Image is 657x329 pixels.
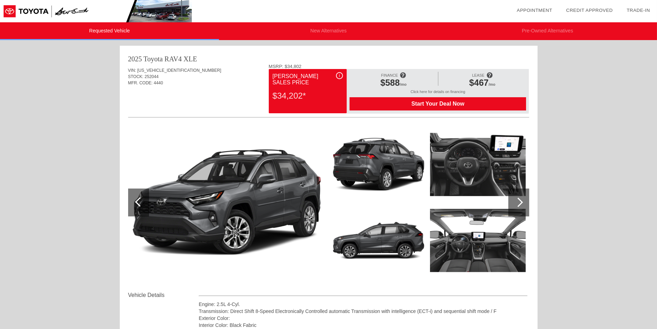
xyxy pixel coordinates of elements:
div: Quoted on [DATE] 6:46:25 PM [128,97,529,108]
div: XLE [183,54,197,64]
img: cc_2025tos111927569_02_1280_1g3.png [331,129,427,200]
div: Engine: 2.5L 4-Cyl. [199,301,528,308]
span: [US_VEHICLE_IDENTIFICATION_NUMBER] [137,68,221,73]
span: VIN: [128,68,136,73]
img: 2025tos111927542_1280_12.png [430,205,526,276]
a: Appointment [517,8,552,13]
span: Start Your Deal Now [358,101,517,107]
div: Interior Color: Black Fabric [199,322,528,329]
span: 4440 [154,81,163,85]
span: 252044 [144,74,158,79]
li: New Alternatives [219,22,438,40]
span: STOCK: [128,74,143,79]
span: $588 [381,78,400,87]
span: FINANCE [381,73,398,77]
img: cc_2025tos111927561_03_1280_1g3.png [331,205,427,276]
div: [PERSON_NAME] Sales Price [273,72,343,87]
a: Trade-In [627,8,650,13]
div: Vehicle Details [128,291,199,299]
a: Credit Approved [566,8,613,13]
div: Transmission: Direct Shift 8-Speed Electronically Controlled automatic Transmission with intellig... [199,308,528,315]
span: $467 [469,78,489,87]
span: LEASE [472,73,484,77]
span: MFR. CODE: [128,81,153,85]
div: Click here for details on financing [350,90,526,97]
div: MSRP: $34,802 [269,64,529,69]
div: $34,202* [273,87,343,105]
div: 2025 Toyota RAV4 [128,54,182,64]
li: Pre-Owned Alternatives [438,22,657,40]
span: i [339,73,340,78]
div: Exterior Color: [199,315,528,322]
img: 2025tos111927541_1280_11.png [430,129,526,200]
img: cc_2025tos111927553_01_1280_1g3.png [128,129,326,276]
div: /mo [353,78,434,90]
div: /mo [442,78,523,90]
